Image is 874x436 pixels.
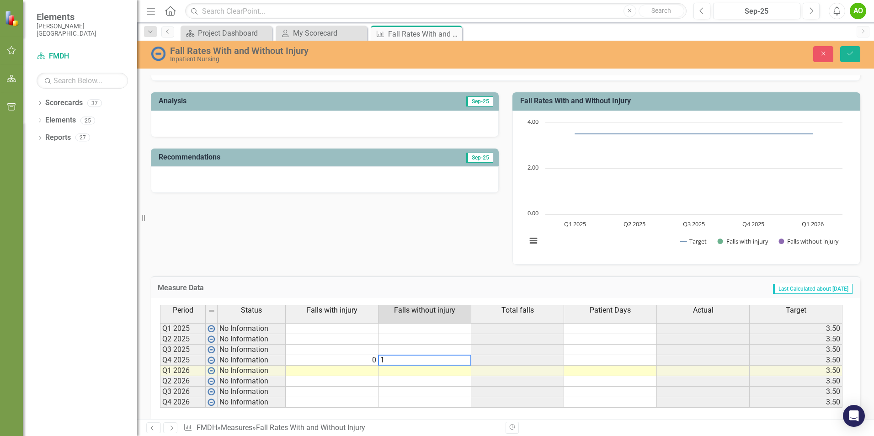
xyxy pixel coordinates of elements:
[218,334,286,345] td: No Information
[286,355,378,366] td: 0
[528,117,538,126] text: 4.00
[716,6,797,17] div: Sep-25
[680,237,707,245] button: Show Target
[527,234,540,247] button: View chart menu, Chart
[173,306,193,314] span: Period
[750,397,842,408] td: 3.50
[750,334,842,345] td: 3.50
[520,97,856,105] h3: Fall Rates With and Without Injury
[160,334,206,345] td: Q2 2025
[750,345,842,355] td: 3.50
[45,115,76,126] a: Elements
[208,367,215,374] img: wPkqUstsMhMTgAAAABJRU5ErkJggg==
[218,397,286,408] td: No Information
[5,11,21,27] img: ClearPoint Strategy
[750,376,842,387] td: 3.50
[742,220,764,228] text: Q4 2025
[45,98,83,108] a: Scorecards
[160,376,206,387] td: Q2 2026
[160,345,206,355] td: Q3 2025
[208,356,215,364] img: wPkqUstsMhMTgAAAABJRU5ErkJggg==
[208,335,215,343] img: wPkqUstsMhMTgAAAABJRU5ErkJggg==
[773,284,853,294] span: Last Calculated about [DATE]
[718,237,769,245] button: Show Falls with injury
[241,306,262,314] span: Status
[183,27,270,39] a: Project Dashboard
[713,3,800,19] button: Sep-25
[256,423,365,432] div: Fall Rates With and Without Injury
[160,366,206,376] td: Q1 2026
[208,325,215,332] img: wPkqUstsMhMTgAAAABJRU5ErkJggg==
[394,306,455,314] span: Falls without injury
[651,7,671,14] span: Search
[159,153,390,161] h3: Recommendations
[218,323,286,334] td: No Information
[198,27,270,39] div: Project Dashboard
[208,307,215,314] img: 8DAGhfEEPCf229AAAAAElFTkSuQmCC
[466,96,493,106] span: Sep-25
[170,46,549,56] div: Fall Rates With and Without Injury
[87,99,102,107] div: 37
[160,397,206,408] td: Q4 2026
[501,306,534,314] span: Total falls
[750,366,842,376] td: 3.50
[843,405,865,427] div: Open Intercom Messenger
[218,366,286,376] td: No Information
[80,117,95,124] div: 25
[159,97,326,105] h3: Analysis
[307,306,357,314] span: Falls with injury
[564,220,586,228] text: Q1 2025
[574,132,815,136] g: Target, series 1 of 3. Line with 5 data points.
[45,133,71,143] a: Reports
[218,376,286,387] td: No Information
[388,28,460,40] div: Fall Rates With and Without Injury
[850,3,866,19] button: AO
[197,423,217,432] a: FMDH
[37,22,128,37] small: [PERSON_NAME][GEOGRAPHIC_DATA]
[208,378,215,385] img: wPkqUstsMhMTgAAAABJRU5ErkJggg==
[683,220,705,228] text: Q3 2025
[160,355,206,366] td: Q4 2025
[37,11,128,22] span: Elements
[786,306,806,314] span: Target
[590,306,631,314] span: Patient Days
[218,355,286,366] td: No Information
[528,209,538,217] text: 0.00
[221,423,252,432] a: Measures
[185,3,687,19] input: Search ClearPoint...
[208,346,215,353] img: wPkqUstsMhMTgAAAABJRU5ErkJggg==
[528,163,538,171] text: 2.00
[151,46,165,61] img: No Information
[466,153,493,163] span: Sep-25
[522,118,851,255] div: Chart. Highcharts interactive chart.
[624,220,645,228] text: Q2 2025
[218,345,286,355] td: No Information
[160,323,206,334] td: Q1 2025
[37,73,128,89] input: Search Below...
[750,355,842,366] td: 3.50
[75,134,90,142] div: 27
[183,423,499,433] div: » »
[522,118,847,255] svg: Interactive chart
[693,306,714,314] span: Actual
[778,237,839,245] button: Show Falls without injury
[802,220,824,228] text: Q1 2026
[218,387,286,397] td: No Information
[750,323,842,334] td: 3.50
[293,27,365,39] div: My Scorecard
[158,284,411,292] h3: Measure Data
[37,51,128,62] a: FMDH
[160,387,206,397] td: Q3 2026
[170,56,549,63] div: Inpatient Nursing
[750,387,842,397] td: 3.50
[208,388,215,395] img: wPkqUstsMhMTgAAAABJRU5ErkJggg==
[208,399,215,406] img: wPkqUstsMhMTgAAAABJRU5ErkJggg==
[639,5,684,17] button: Search
[278,27,365,39] a: My Scorecard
